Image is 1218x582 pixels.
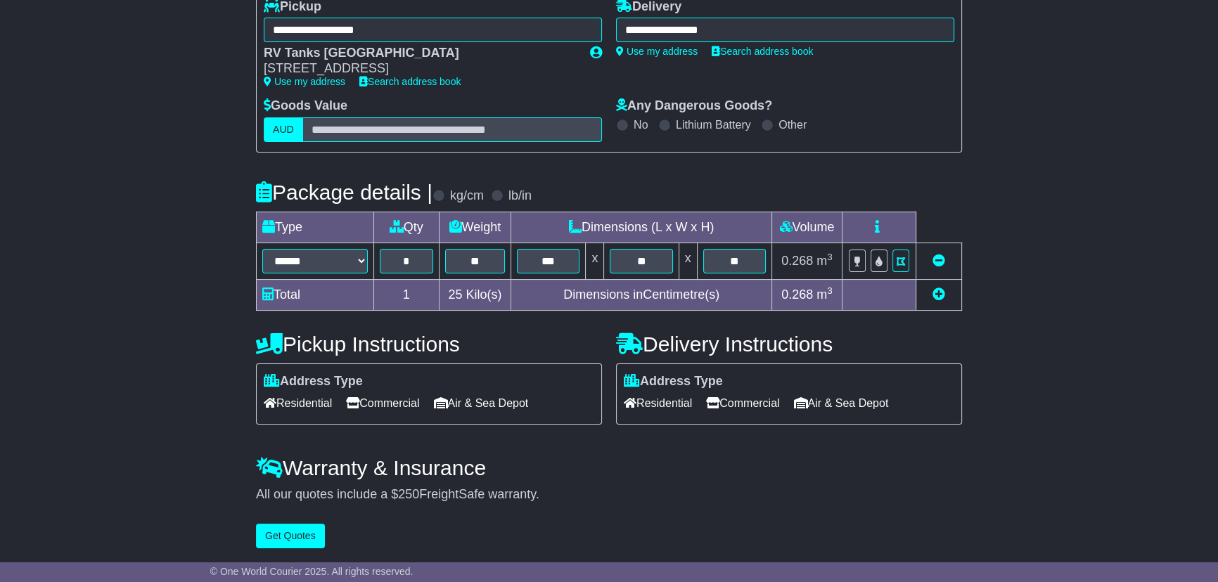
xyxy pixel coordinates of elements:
[264,374,363,389] label: Address Type
[439,279,511,310] td: Kilo(s)
[439,212,511,242] td: Weight
[450,188,484,204] label: kg/cm
[827,252,833,262] sup: 3
[264,392,332,414] span: Residential
[816,287,833,302] span: m
[679,242,697,279] td: x
[706,392,779,414] span: Commercial
[624,392,692,414] span: Residential
[771,212,842,242] td: Volume
[256,524,325,548] button: Get Quotes
[210,566,414,577] span: © One World Courier 2025. All rights reserved.
[778,118,807,131] label: Other
[616,98,772,114] label: Any Dangerous Goods?
[712,46,813,57] a: Search address book
[257,212,374,242] td: Type
[264,98,347,114] label: Goods Value
[359,76,461,87] a: Search address book
[257,279,374,310] td: Total
[932,254,945,268] a: Remove this item
[264,76,345,87] a: Use my address
[932,287,945,302] a: Add new item
[816,254,833,268] span: m
[511,212,772,242] td: Dimensions (L x W x H)
[511,279,772,310] td: Dimensions in Centimetre(s)
[616,332,962,356] h4: Delivery Instructions
[781,254,813,268] span: 0.268
[434,392,529,414] span: Air & Sea Depot
[374,212,440,242] td: Qty
[586,242,604,279] td: x
[346,392,419,414] span: Commercial
[781,287,813,302] span: 0.268
[256,332,602,356] h4: Pickup Instructions
[264,117,303,142] label: AUD
[616,46,698,57] a: Use my address
[634,118,648,131] label: No
[374,279,440,310] td: 1
[676,118,751,131] label: Lithium Battery
[264,61,576,77] div: [STREET_ADDRESS]
[256,181,432,204] h4: Package details |
[256,487,962,503] div: All our quotes include a $ FreightSafe warranty.
[264,46,576,61] div: RV Tanks [GEOGRAPHIC_DATA]
[448,287,462,302] span: 25
[398,487,419,501] span: 250
[794,392,889,414] span: Air & Sea Depot
[508,188,532,204] label: lb/in
[827,285,833,296] sup: 3
[256,456,962,479] h4: Warranty & Insurance
[624,374,723,389] label: Address Type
